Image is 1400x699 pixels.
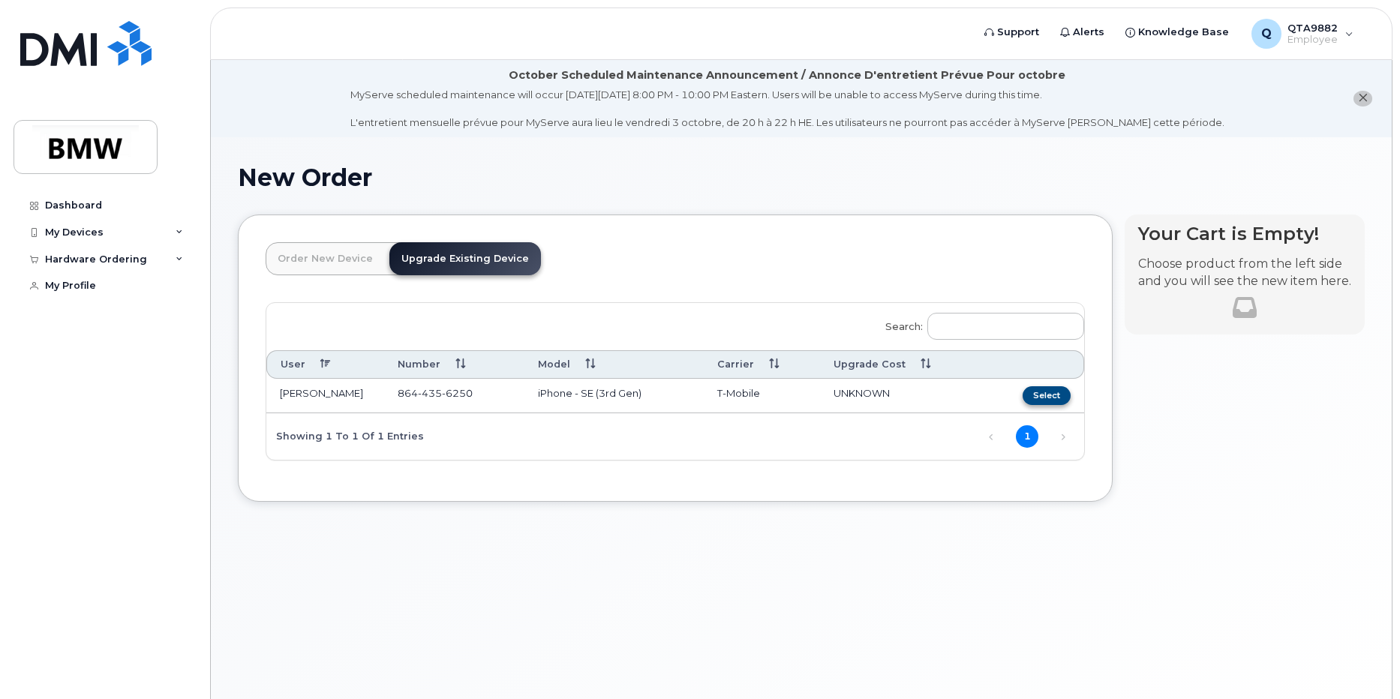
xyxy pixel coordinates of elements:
[509,67,1065,83] div: October Scheduled Maintenance Announcement / Annonce D'entretient Prévue Pour octobre
[704,379,820,413] td: T-Mobile
[266,350,384,378] th: User: activate to sort column descending
[876,303,1084,345] label: Search:
[704,350,820,378] th: Carrier: activate to sort column ascending
[389,242,541,275] a: Upgrade Existing Device
[266,423,424,448] div: Showing 1 to 1 of 1 entries
[980,426,1002,448] a: Previous
[1335,634,1389,688] iframe: Messenger Launcher
[350,88,1224,130] div: MyServe scheduled maintenance will occur [DATE][DATE] 8:00 PM - 10:00 PM Eastern. Users will be u...
[524,379,705,413] td: iPhone - SE (3rd Gen)
[266,379,384,413] td: [PERSON_NAME]
[418,387,442,399] span: 435
[442,387,473,399] span: 6250
[1138,223,1351,244] h4: Your Cart is Empty!
[1353,91,1372,106] button: close notification
[266,242,385,275] a: Order New Device
[1138,256,1351,290] p: Choose product from the left side and you will see the new item here.
[238,164,1365,190] h1: New Order
[1052,426,1074,448] a: Next
[927,313,1084,340] input: Search:
[834,387,890,399] span: UNKNOWN
[384,350,524,378] th: Number: activate to sort column ascending
[1016,425,1038,448] a: 1
[524,350,705,378] th: Model: activate to sort column ascending
[1023,386,1071,405] button: Select
[820,350,983,378] th: Upgrade Cost: activate to sort column ascending
[398,387,473,399] span: 864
